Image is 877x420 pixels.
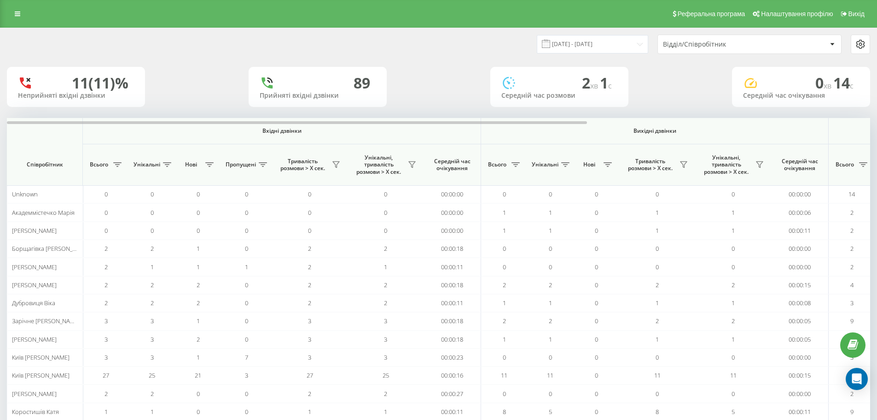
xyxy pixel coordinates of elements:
[12,281,57,289] span: [PERSON_NAME]
[105,408,108,416] span: 1
[12,371,70,379] span: Київ [PERSON_NAME]
[656,263,659,271] span: 0
[424,276,481,294] td: 00:00:18
[424,349,481,367] td: 00:00:23
[732,190,735,198] span: 0
[424,331,481,349] td: 00:00:18
[245,208,248,217] span: 0
[12,190,38,198] span: Unknown
[308,299,311,307] span: 2
[12,317,80,325] span: Зарічне [PERSON_NAME]
[12,299,55,307] span: Дубровиця Віка
[151,208,154,217] span: 0
[276,158,329,172] span: Тривалість розмови > Х сек.
[656,190,659,198] span: 0
[549,299,552,307] span: 1
[850,299,854,307] span: 3
[732,226,735,235] span: 1
[656,299,659,307] span: 1
[771,203,829,221] td: 00:00:06
[656,208,659,217] span: 1
[678,10,745,18] span: Реферальна програма
[771,349,829,367] td: 00:00:00
[87,161,110,168] span: Всього
[590,81,600,91] span: хв
[833,161,856,168] span: Всього
[549,408,552,416] span: 5
[656,390,659,398] span: 0
[260,92,376,100] div: Прийняті вхідні дзвінки
[549,335,552,343] span: 1
[503,390,506,398] span: 0
[833,73,854,93] span: 14
[595,317,598,325] span: 0
[245,263,248,271] span: 1
[656,408,659,416] span: 8
[245,390,248,398] span: 0
[850,244,854,253] span: 2
[424,312,481,330] td: 00:00:18
[595,299,598,307] span: 0
[105,299,108,307] span: 2
[656,226,659,235] span: 1
[149,371,155,379] span: 25
[771,240,829,258] td: 00:00:00
[732,390,735,398] span: 0
[384,263,387,271] span: 1
[245,226,248,235] span: 0
[730,371,737,379] span: 11
[608,81,612,91] span: c
[384,244,387,253] span: 2
[848,190,855,198] span: 14
[384,390,387,398] span: 2
[105,317,108,325] span: 3
[663,41,773,48] div: Відділ/Співробітник
[532,161,558,168] span: Унікальні
[245,408,248,416] span: 0
[12,390,57,398] span: [PERSON_NAME]
[778,158,821,172] span: Середній час очікування
[12,208,75,217] span: Академмістечко Марія
[384,353,387,361] span: 3
[595,390,598,398] span: 0
[848,10,865,18] span: Вихід
[197,208,200,217] span: 0
[12,226,57,235] span: [PERSON_NAME]
[430,158,474,172] span: Середній час очікування
[197,263,200,271] span: 1
[850,281,854,289] span: 4
[549,281,552,289] span: 2
[549,263,552,271] span: 0
[595,244,598,253] span: 0
[151,353,154,361] span: 3
[732,299,735,307] span: 1
[197,390,200,398] span: 0
[308,263,311,271] span: 2
[850,390,854,398] span: 2
[503,281,506,289] span: 2
[383,371,389,379] span: 25
[595,226,598,235] span: 0
[732,208,735,217] span: 1
[771,276,829,294] td: 00:00:15
[245,190,248,198] span: 0
[549,317,552,325] span: 2
[771,331,829,349] td: 00:00:05
[846,368,868,390] div: Open Intercom Messenger
[226,161,256,168] span: Пропущені
[151,390,154,398] span: 2
[245,317,248,325] span: 0
[384,335,387,343] span: 3
[197,317,200,325] span: 1
[732,317,735,325] span: 2
[656,281,659,289] span: 2
[197,335,200,343] span: 2
[424,294,481,312] td: 00:00:11
[549,244,552,253] span: 0
[595,190,598,198] span: 0
[501,371,507,379] span: 11
[15,161,75,168] span: Співробітник
[424,185,481,203] td: 00:00:00
[771,185,829,203] td: 00:00:00
[151,190,154,198] span: 0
